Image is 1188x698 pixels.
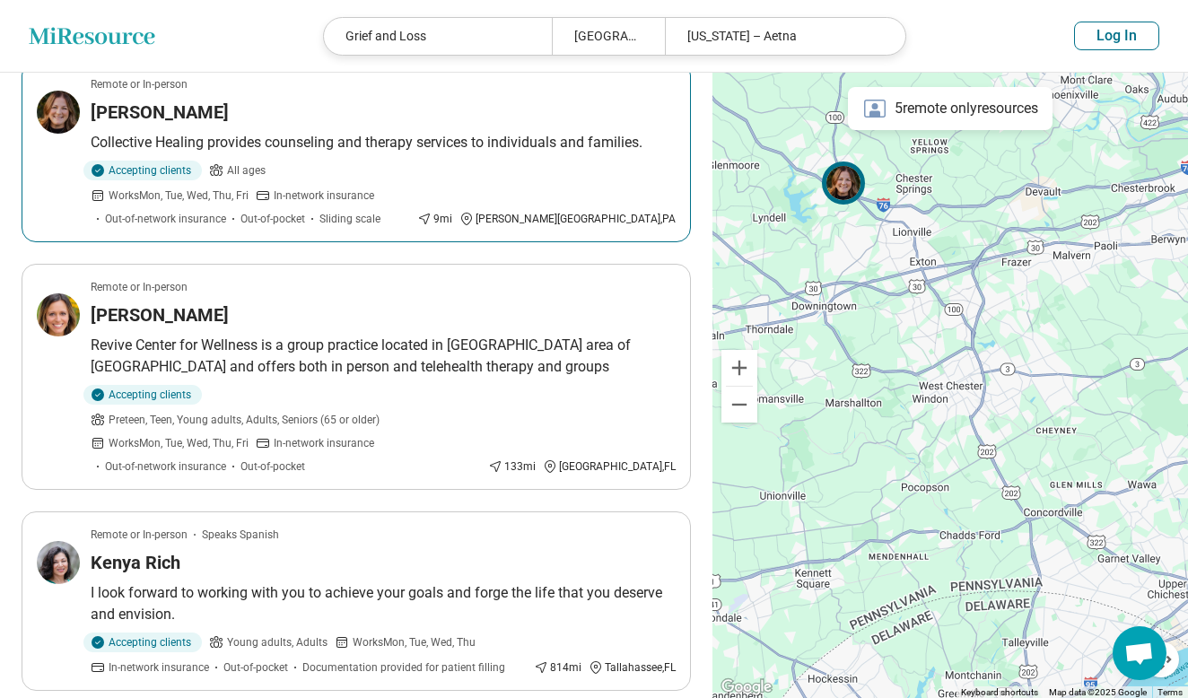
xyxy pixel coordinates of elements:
h3: Kenya Rich [91,550,180,575]
span: Out-of-network insurance [105,211,226,227]
div: Open chat [1113,626,1166,680]
button: Log In [1074,22,1159,50]
div: [GEOGRAPHIC_DATA] , FL [543,458,676,475]
div: [GEOGRAPHIC_DATA], [GEOGRAPHIC_DATA] [552,18,666,55]
span: Young adults, Adults [227,634,328,650]
span: Out-of-network insurance [105,458,226,475]
div: [PERSON_NAME][GEOGRAPHIC_DATA] , PA [459,211,676,227]
div: Grief and Loss [324,18,552,55]
span: Out-of-pocket [223,659,288,676]
span: In-network insurance [109,659,209,676]
p: Remote or In-person [91,76,188,92]
div: 133 mi [488,458,536,475]
div: 814 mi [534,659,581,676]
span: Works Mon, Tue, Wed, Thu, Fri [109,435,249,451]
span: Map data ©2025 Google [1049,687,1147,697]
div: [US_STATE] – Aetna [665,18,893,55]
div: Accepting clients [83,161,202,180]
div: Accepting clients [83,385,202,405]
p: Remote or In-person [91,279,188,295]
span: Works Mon, Tue, Wed, Thu [353,634,476,650]
div: 9 mi [417,211,452,227]
p: Remote or In-person [91,527,188,543]
p: I look forward to working with you to achieve your goals and forge the life that you deserve and ... [91,582,676,625]
span: Preteen, Teen, Young adults, Adults, Seniors (65 or older) [109,412,380,428]
div: Tallahassee , FL [589,659,676,676]
span: Out-of-pocket [240,211,305,227]
span: Out-of-pocket [240,458,305,475]
button: Zoom out [721,387,757,423]
div: Accepting clients [83,633,202,652]
button: Zoom in [721,350,757,386]
span: Speaks Spanish [202,527,279,543]
div: 5 remote only resources [848,87,1053,130]
span: Works Mon, Tue, Wed, Thu, Fri [109,188,249,204]
h3: [PERSON_NAME] [91,100,229,125]
span: All ages [227,162,266,179]
span: Sliding scale [319,211,380,227]
p: Revive Center for Wellness is a group practice located in [GEOGRAPHIC_DATA] area of [GEOGRAPHIC_D... [91,335,676,378]
span: In-network insurance [274,188,374,204]
p: Collective Healing provides counseling and therapy services to individuals and families. [91,132,676,153]
h3: [PERSON_NAME] [91,302,229,327]
a: Terms (opens in new tab) [1157,687,1183,697]
span: In-network insurance [274,435,374,451]
span: Documentation provided for patient filling [302,659,505,676]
